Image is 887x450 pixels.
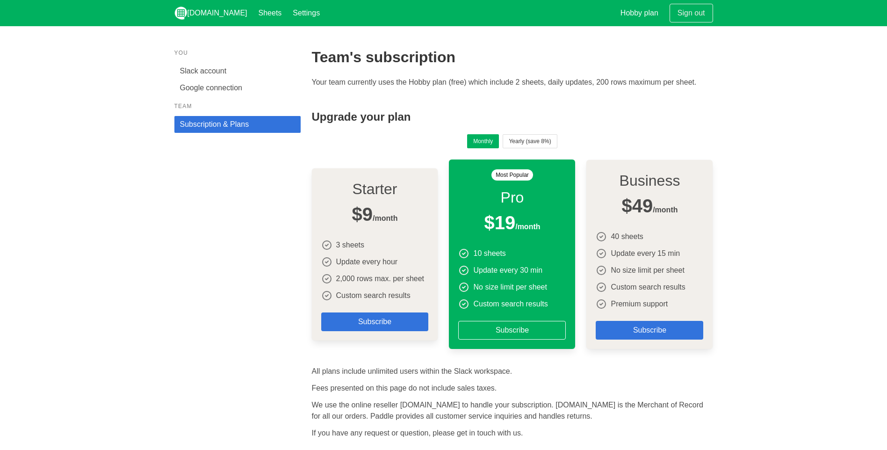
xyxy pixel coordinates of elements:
span: $9 [352,204,373,225]
span: /month [352,200,398,228]
p: If you have any request or question, please get in touch with us. [312,428,713,439]
a: Subscription & Plans [174,116,301,133]
h4: Starter [321,178,429,200]
p: 3 sheets [336,240,364,251]
p: We use the online reseller [DOMAIN_NAME] to handle your subscription. [DOMAIN_NAME] is the Mercha... [312,399,713,422]
span: Most Popular [491,169,533,181]
span: $19 [484,212,515,233]
a: Subscribe [596,321,703,340]
button: Monthly [467,134,499,148]
span: /month [621,192,678,220]
h4: Pro [458,186,566,209]
h4: Upgrade your plan [312,110,713,123]
p: Custom search results [336,290,411,301]
p: You [174,49,301,57]
p: No size limit per sheet [473,282,547,293]
a: Slack account [174,63,301,80]
img: logo_v2_white.png [174,7,187,20]
h4: Business [596,169,703,192]
p: No size limit per sheet [611,265,684,276]
a: Subscribe [321,312,429,331]
p: Custom search results [473,298,548,310]
p: Custom search results [611,282,685,293]
p: Update every 30 min [473,265,542,276]
span: $49 [621,196,653,216]
p: Fees presented on this page do not include sales taxes. [312,383,713,394]
a: Sign out [670,4,713,22]
p: Update every 15 min [611,248,680,259]
p: Team [174,102,301,110]
p: Update every hour [336,256,398,268]
p: Your team currently uses the Hobby plan (free) which include 2 sheets, daily updates, 200 rows ma... [312,77,713,88]
p: 10 sheets [473,248,505,259]
p: 2,000 rows max. per sheet [336,273,425,284]
a: Google connection [174,80,301,96]
span: /month [484,209,540,237]
button: Yearly (save 8%) [503,134,557,148]
p: Premium support [611,298,668,310]
p: 40 sheets [611,231,643,242]
p: All plans include unlimited users within the Slack workspace. [312,366,713,377]
h2: Team's subscription [312,49,713,65]
a: Subscribe [458,321,566,340]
